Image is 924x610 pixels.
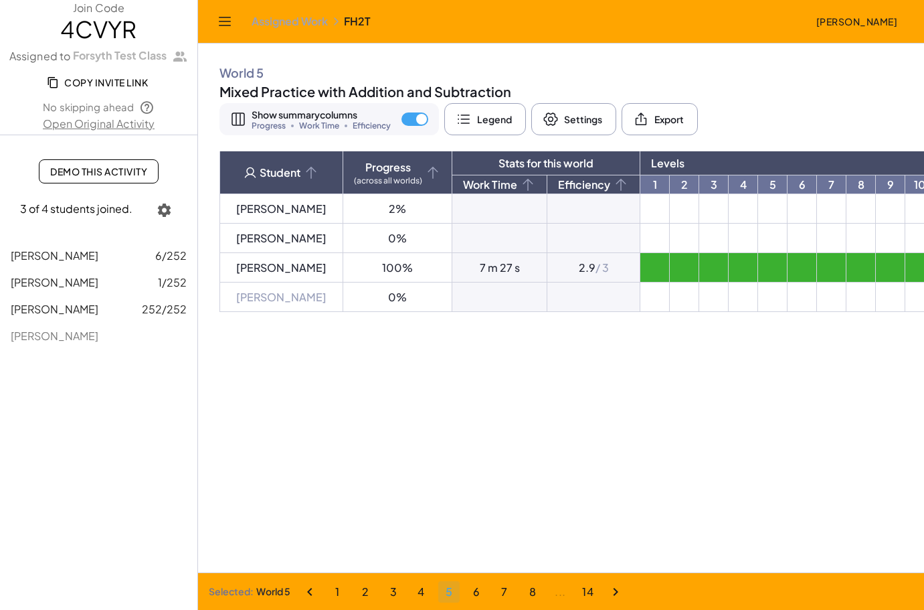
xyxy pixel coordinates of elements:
div: Selected: [209,585,254,597]
span: 1/252 [158,275,187,291]
td: solved with 3 out of 3 stars [640,253,670,283]
button: Page 5, Current page [438,581,460,603]
a: 9 [876,175,905,194]
span: 252/252 [142,301,187,317]
button: Settings [531,103,616,135]
span: (across all worlds) [354,177,422,185]
button: Go to page 14 [577,581,599,603]
td: solved with 3 out of 3 stars [788,253,817,283]
div: Mixed Practice with Addition and Subtraction [219,83,511,100]
td: solved with 3 out of 3 stars [670,253,699,283]
button: Go to page 1 [327,581,348,603]
button: Go to page 3 [383,581,404,603]
td: solved with 3 out of 3 stars [876,253,905,283]
td: 0% [343,283,452,312]
a: 3 [699,175,728,194]
nav: Pagination Navigation [296,578,630,606]
button: Copy Invite Link [39,70,159,94]
div: Show summary columns [252,108,391,130]
span: 5 [445,585,452,599]
span: Copy Invite Link [50,76,148,88]
div: Work Time [463,177,536,193]
div: Efficiency [558,177,629,193]
td: 100% [343,253,452,283]
a: Forsyth Test Class [70,48,188,65]
a: 2 [670,175,699,194]
span: 7 [501,585,508,599]
span: / 3 [595,260,609,275]
button: Go to page 7 [494,581,515,603]
span: 4 [418,585,425,599]
a: 8 [846,175,875,194]
td: solved with 3 out of 3 stars [699,253,729,283]
span: 2 [361,585,369,599]
a: Assigned Work [252,15,328,28]
td: 2.9 [547,253,640,283]
button: Go to page 2 [355,581,376,603]
th: Total time spent working on levels in this world. [452,175,547,194]
a: [PERSON_NAME] [236,231,327,245]
label: Assigned to [9,48,189,65]
span: 8 [529,585,536,599]
a: 1 [640,175,669,194]
th: Stats for this world [452,151,640,175]
span: 3 of 4 students joined. [20,202,132,216]
span: [PERSON_NAME] [11,275,98,289]
td: solved with 3 out of 3 stars [758,253,788,283]
span: 3 [389,585,397,599]
a: 7 [817,175,846,194]
span: [PERSON_NAME] [11,248,98,262]
div: World 5 [256,585,290,597]
button: Go to page 4 [410,581,432,603]
button: Previous page [299,581,320,603]
a: [PERSON_NAME] [236,260,327,275]
span: [PERSON_NAME] [816,15,897,27]
button: Go to page 6 [466,581,487,603]
a: 6 [788,175,816,194]
th: Percentage of levels completed across all worlds. [343,151,452,194]
a: 5 [758,175,787,194]
div: Progress Work Time Efficiency [252,122,391,130]
td: 7 m 27 s [452,253,547,283]
td: 2% [343,194,452,224]
button: Toggle navigation [214,11,236,32]
button: Go to page 8 [522,581,543,603]
span: Demo This Activity [50,165,147,177]
span: [PERSON_NAME] [11,302,98,316]
span: [PERSON_NAME] [236,290,327,304]
a: Demo This Activity [39,159,159,183]
span: 6 [473,585,480,599]
th: Average number of stars across the solved levels in this world. [547,175,640,194]
td: solved with 3 out of 3 stars [817,253,846,283]
div: World 5 [219,65,511,80]
span: 14 [582,585,594,599]
div: Progress [354,161,422,185]
button: Next page [605,581,626,603]
span: Student [231,165,332,181]
td: 0% [343,224,452,253]
span: [PERSON_NAME] [11,329,98,343]
a: [PERSON_NAME] [236,202,327,216]
span: 1 [335,585,340,599]
button: Legend [444,103,526,135]
td: solved with 3 out of 3 stars [729,253,758,283]
a: 4 [729,175,757,194]
td: solved with 3 out of 3 stars [846,253,876,283]
button: [PERSON_NAME] [805,9,908,33]
button: Export [622,103,698,135]
span: 6/252 [155,248,187,264]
